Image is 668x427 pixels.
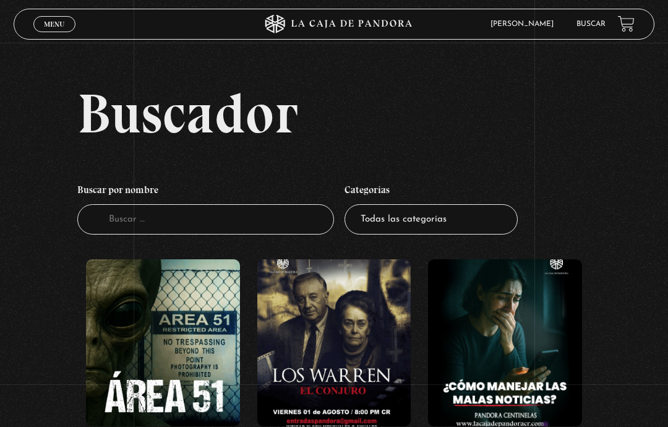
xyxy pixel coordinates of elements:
span: Cerrar [40,31,69,40]
h2: Buscador [77,85,654,141]
span: Menu [44,20,64,28]
h4: Buscar por nombre [77,178,334,204]
a: Buscar [576,20,606,28]
a: View your shopping cart [618,15,635,32]
h4: Categorías [345,178,518,204]
span: [PERSON_NAME] [484,20,566,28]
